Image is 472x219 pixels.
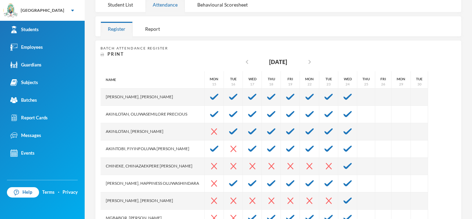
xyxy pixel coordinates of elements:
[101,140,205,158] div: Akintobi, Fiyinfoluwa [PERSON_NAME]
[397,76,405,82] div: Mon
[101,89,205,106] div: [PERSON_NAME], [PERSON_NAME]
[101,158,205,175] div: Chineke, Chinazaekpere [PERSON_NAME]
[21,7,64,13] div: [GEOGRAPHIC_DATA]
[10,44,43,51] div: Employees
[250,82,254,87] div: 17
[210,76,218,82] div: Mon
[101,21,133,36] div: Register
[381,82,385,87] div: 26
[101,175,205,192] div: [PERSON_NAME], Happiness Oluwashindara
[10,26,39,33] div: Students
[346,82,350,87] div: 24
[4,4,18,18] img: logo
[364,82,368,87] div: 25
[417,82,422,87] div: 30
[362,76,370,82] div: Thu
[101,46,168,50] span: Batch Attendance Register
[10,132,41,139] div: Messages
[268,76,275,82] div: Thu
[416,76,423,82] div: Tue
[344,76,352,82] div: Wed
[58,189,59,196] div: ·
[7,187,39,198] a: Help
[101,71,205,89] div: Name
[10,61,41,69] div: Guardians
[63,189,78,196] a: Privacy
[10,114,48,121] div: Report Cards
[10,79,38,86] div: Subjects
[248,76,256,82] div: Wed
[288,82,292,87] div: 19
[243,58,251,66] i: chevron_left
[399,82,403,87] div: 29
[212,82,216,87] div: 15
[269,82,273,87] div: 18
[230,76,237,82] div: Tue
[101,106,205,123] div: Akinlotan, Oluwasemilore Precious
[305,58,314,66] i: chevron_right
[305,76,314,82] div: Mon
[269,58,287,66] div: [DATE]
[101,192,205,210] div: [PERSON_NAME], [PERSON_NAME]
[107,51,124,57] span: Print
[231,82,235,87] div: 16
[10,149,35,157] div: Events
[42,189,55,196] a: Terms
[101,123,205,140] div: Akinlotan, [PERSON_NAME]
[138,21,167,36] div: Report
[325,76,332,82] div: Tue
[10,97,37,104] div: Batches
[287,76,293,82] div: Fri
[308,82,312,87] div: 22
[327,82,331,87] div: 23
[380,76,386,82] div: Fri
